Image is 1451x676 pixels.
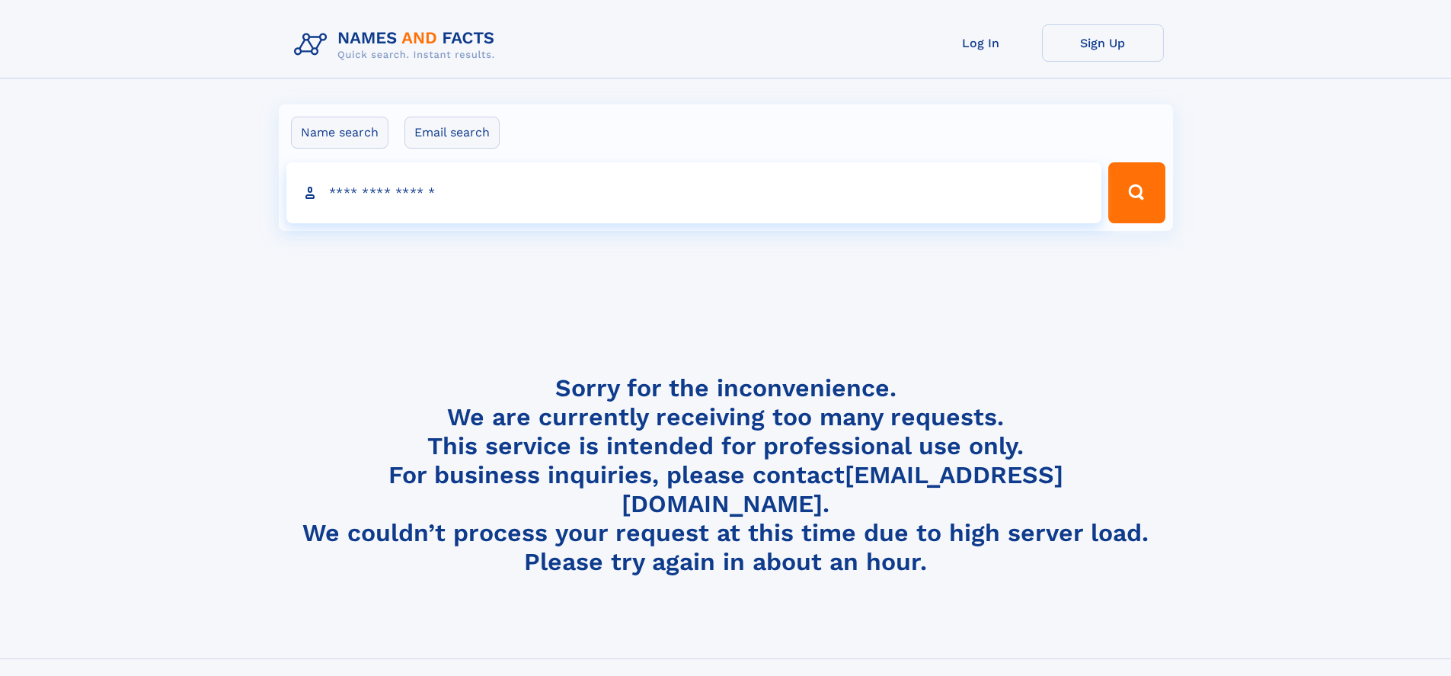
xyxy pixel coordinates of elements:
[288,24,507,66] img: Logo Names and Facts
[1108,162,1165,223] button: Search Button
[920,24,1042,62] a: Log In
[404,117,500,149] label: Email search
[1042,24,1164,62] a: Sign Up
[286,162,1102,223] input: search input
[622,460,1063,518] a: [EMAIL_ADDRESS][DOMAIN_NAME]
[291,117,388,149] label: Name search
[288,373,1164,577] h4: Sorry for the inconvenience. We are currently receiving too many requests. This service is intend...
